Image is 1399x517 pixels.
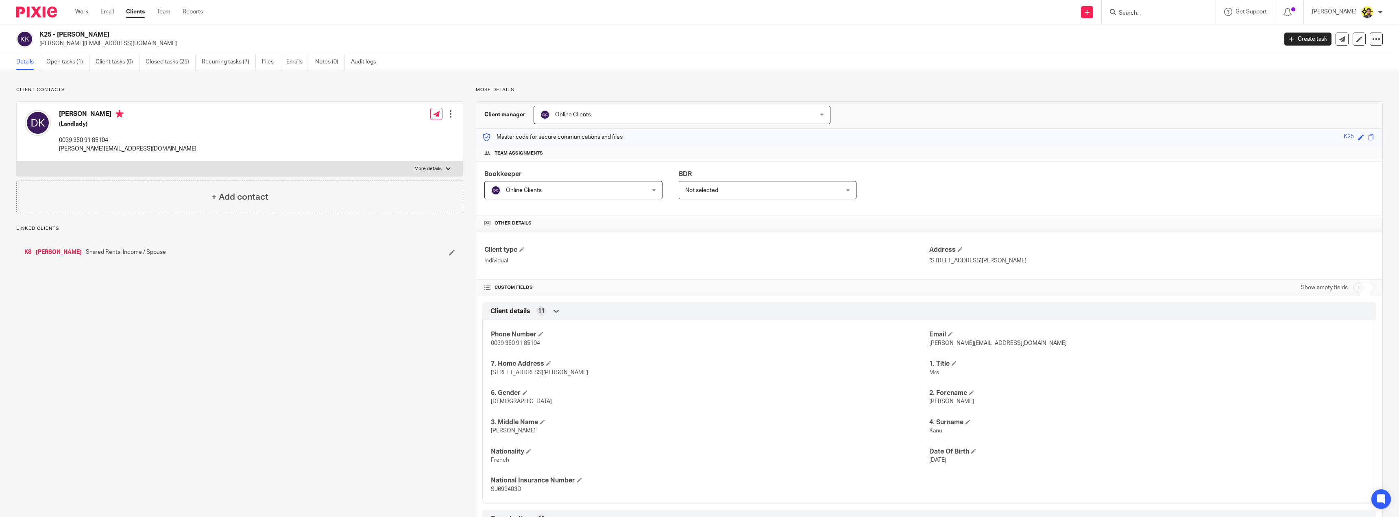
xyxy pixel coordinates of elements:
h4: National Insurance Number [491,476,929,485]
img: Netra-New-Starbridge-Yellow.jpg [1361,6,1374,19]
a: Reports [183,8,203,16]
p: 0039 350 91 85104 [59,136,196,144]
p: Linked clients [16,225,463,232]
span: 11 [538,307,545,315]
img: svg%3E [540,110,550,120]
span: Other details [495,220,532,227]
p: Client contacts [16,87,463,93]
span: Client details [490,307,530,316]
a: Email [100,8,114,16]
h4: CUSTOM FIELDS [484,284,929,291]
p: Master code for secure communications and files [482,133,623,141]
h2: K25 - [PERSON_NAME] [39,31,1026,39]
a: Emails [286,54,309,70]
a: Notes (0) [315,54,345,70]
p: [PERSON_NAME][EMAIL_ADDRESS][DOMAIN_NAME] [59,145,196,153]
h4: Address [929,246,1374,254]
a: Audit logs [351,54,382,70]
h4: [PERSON_NAME] [59,110,196,120]
p: More details [476,87,1383,93]
span: Team assignments [495,150,543,157]
h4: Nationality [491,447,929,456]
a: Closed tasks (25) [146,54,196,70]
span: Bookkeeper [484,171,522,177]
img: svg%3E [25,110,51,136]
div: K25 [1344,133,1354,142]
h4: 6. Gender [491,389,929,397]
span: French [491,457,509,463]
span: SJ699403D [491,486,521,492]
span: Shared Rental Income / Spouse [86,248,166,256]
h4: 1. Title [929,360,1368,368]
span: [PERSON_NAME] [491,428,536,434]
img: svg%3E [491,185,501,195]
a: Open tasks (1) [46,54,89,70]
span: [PERSON_NAME][EMAIL_ADDRESS][DOMAIN_NAME] [929,340,1067,346]
h4: Email [929,330,1368,339]
a: Client tasks (0) [96,54,139,70]
h4: Client type [484,246,929,254]
a: Work [75,8,88,16]
p: [STREET_ADDRESS][PERSON_NAME] [929,257,1374,265]
span: Online Clients [506,188,542,193]
span: BDR [679,171,692,177]
h4: 4. Surname [929,418,1368,427]
h4: 2. Forename [929,389,1368,397]
h5: (Landlady) [59,120,196,128]
a: Recurring tasks (7) [202,54,256,70]
h4: Date Of Birth [929,447,1368,456]
span: 0039 350 91 85104 [491,340,540,346]
img: svg%3E [16,31,33,48]
label: Show empty fields [1301,284,1348,292]
span: Get Support [1236,9,1267,15]
a: Files [262,54,280,70]
h4: + Add contact [211,191,268,203]
h4: 7. Home Address [491,360,929,368]
p: [PERSON_NAME] [1312,8,1357,16]
i: Primary [115,110,124,118]
span: [DEMOGRAPHIC_DATA] [491,399,552,404]
input: Search [1118,10,1191,17]
span: Mrs [929,370,939,375]
span: Online Clients [555,112,591,118]
span: [STREET_ADDRESS][PERSON_NAME] [491,370,588,375]
a: Clients [126,8,145,16]
a: K8 - [PERSON_NAME] [24,248,82,256]
span: Not selected [685,188,718,193]
h3: Client manager [484,111,525,119]
a: Team [157,8,170,16]
h4: Phone Number [491,330,929,339]
p: More details [414,166,442,172]
span: Kanu [929,428,942,434]
a: Details [16,54,40,70]
p: [PERSON_NAME][EMAIL_ADDRESS][DOMAIN_NAME] [39,39,1272,48]
p: Individual [484,257,929,265]
span: [DATE] [929,457,946,463]
a: Create task [1284,33,1331,46]
img: Pixie [16,7,57,17]
h4: 3. Middle Name [491,418,929,427]
span: [PERSON_NAME] [929,399,974,404]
